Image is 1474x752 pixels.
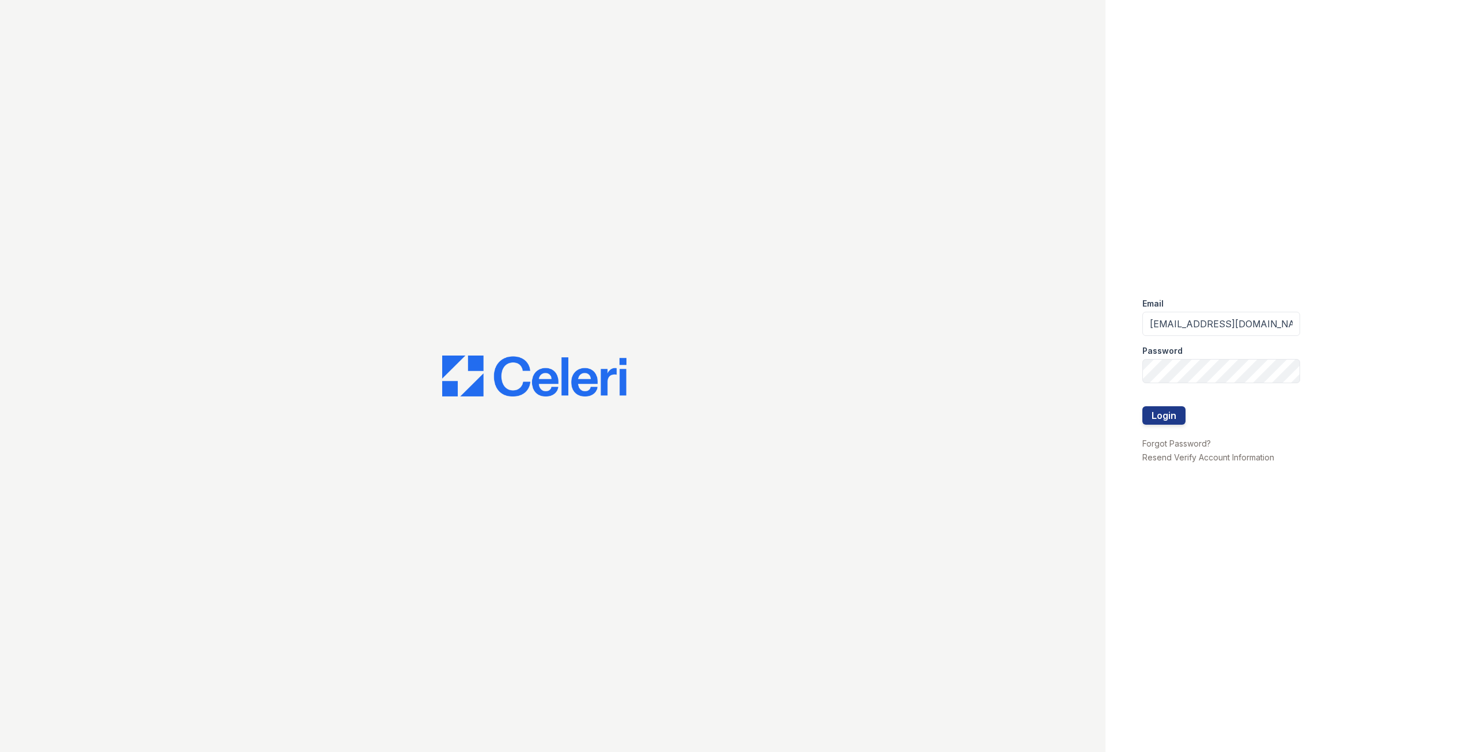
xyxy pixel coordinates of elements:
button: Login [1142,406,1186,425]
img: CE_Logo_Blue-a8612792a0a2168367f1c8372b55b34899dd931a85d93a1a3d3e32e68fde9ad4.png [442,356,626,397]
a: Resend Verify Account Information [1142,452,1274,462]
label: Password [1142,345,1183,357]
a: Forgot Password? [1142,439,1211,448]
label: Email [1142,298,1164,309]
